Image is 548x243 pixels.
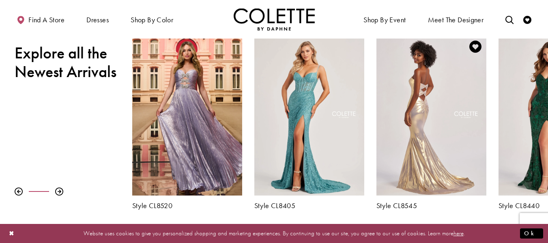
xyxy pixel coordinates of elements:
[503,8,516,30] a: Toggle search
[28,16,64,24] span: Find a store
[370,30,492,216] div: Colette by Daphne Style No. CL8545
[363,16,406,24] span: Shop By Event
[376,202,486,210] a: Style CL8545
[234,8,315,30] a: Visit Home Page
[5,226,19,241] button: Close Dialog
[248,30,370,216] div: Colette by Daphne Style No. CL8405
[58,228,490,239] p: Website uses cookies to give you personalized shopping and marketing experiences. By continuing t...
[254,202,364,210] a: Style CL8405
[467,38,484,55] a: Add to Wishlist
[428,16,484,24] span: Meet the designer
[131,16,173,24] span: Shop by color
[426,8,486,30] a: Meet the designer
[254,36,364,196] a: Visit Colette by Daphne Style No. CL8405 Page
[84,8,111,30] span: Dresses
[521,8,533,30] a: Check Wishlist
[132,36,242,196] a: Visit Colette by Daphne Style No. CL8520 Page
[453,229,464,237] a: here
[15,8,67,30] a: Find a store
[126,30,248,216] div: Colette by Daphne Style No. CL8520
[376,36,486,196] a: Visit Colette by Daphne Style No. CL8545 Page
[86,16,109,24] span: Dresses
[129,8,175,30] span: Shop by color
[520,228,543,239] button: Submit Dialog
[234,8,315,30] img: Colette by Daphne
[361,8,408,30] span: Shop By Event
[132,202,242,210] a: Style CL8520
[15,44,120,81] h2: Explore all the Newest Arrivals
